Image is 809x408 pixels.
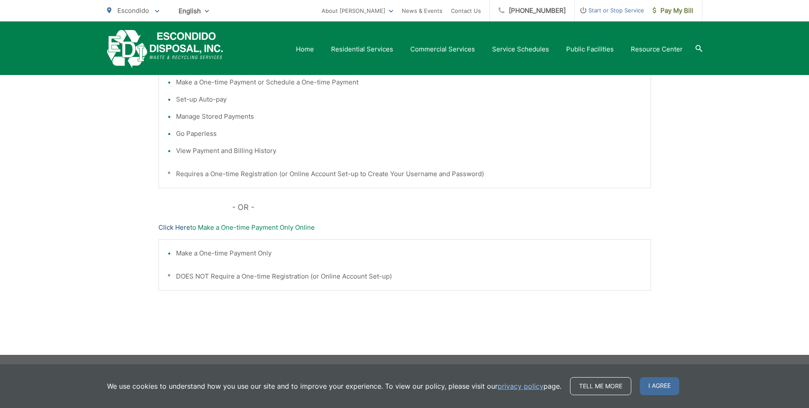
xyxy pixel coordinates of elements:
[631,44,683,54] a: Resource Center
[176,77,642,87] li: Make a One-time Payment or Schedule a One-time Payment
[176,146,642,156] li: View Payment and Billing History
[566,44,614,54] a: Public Facilities
[176,248,642,258] li: Make a One-time Payment Only
[158,222,651,233] p: to Make a One-time Payment Only Online
[176,111,642,122] li: Manage Stored Payments
[117,6,149,15] span: Escondido
[331,44,393,54] a: Residential Services
[158,222,190,233] a: Click Here
[410,44,475,54] a: Commercial Services
[167,169,642,179] p: * Requires a One-time Registration (or Online Account Set-up to Create Your Username and Password)
[167,271,642,282] p: * DOES NOT Require a One-time Registration (or Online Account Set-up)
[498,381,543,391] a: privacy policy
[653,6,693,16] span: Pay My Bill
[296,44,314,54] a: Home
[107,30,223,68] a: EDCD logo. Return to the homepage.
[492,44,549,54] a: Service Schedules
[570,377,631,395] a: Tell me more
[176,94,642,105] li: Set-up Auto-pay
[451,6,481,16] a: Contact Us
[176,129,642,139] li: Go Paperless
[232,201,651,214] p: - OR -
[640,377,679,395] span: I agree
[322,6,393,16] a: About [PERSON_NAME]
[107,381,561,391] p: We use cookies to understand how you use our site and to improve your experience. To view our pol...
[402,6,442,16] a: News & Events
[172,3,215,18] span: English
